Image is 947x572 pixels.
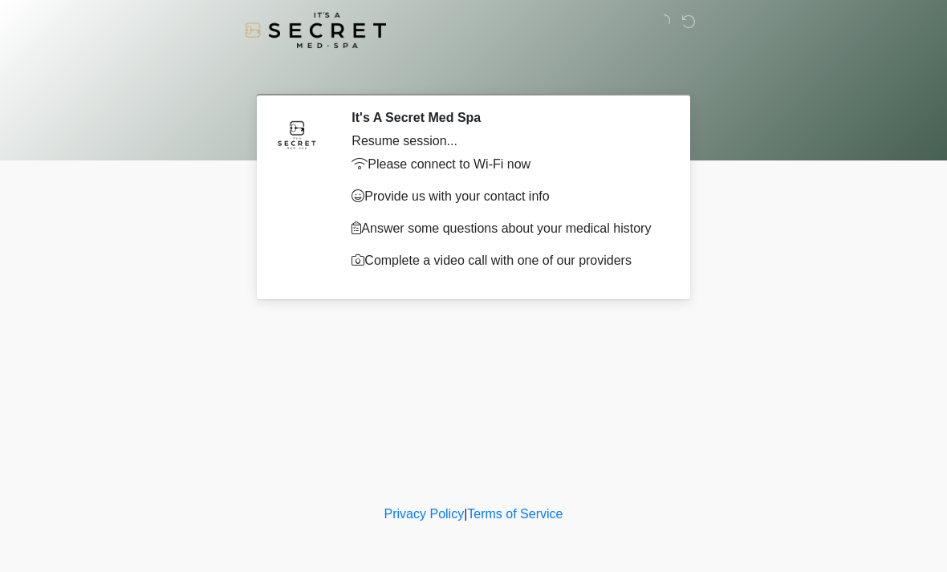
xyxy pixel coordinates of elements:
[352,132,662,151] div: Resume session...
[245,12,386,48] img: It's A Secret Med Spa Logo
[464,507,467,521] a: |
[384,507,465,521] a: Privacy Policy
[273,110,321,158] img: Agent Avatar
[467,507,563,521] a: Terms of Service
[352,219,662,238] p: Answer some questions about your medical history
[352,251,662,270] p: Complete a video call with one of our providers
[352,155,662,174] p: Please connect to Wi-Fi now
[352,110,662,125] h2: It's A Secret Med Spa
[249,58,698,87] h1: ‎ ‎
[352,187,662,206] p: Provide us with your contact info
